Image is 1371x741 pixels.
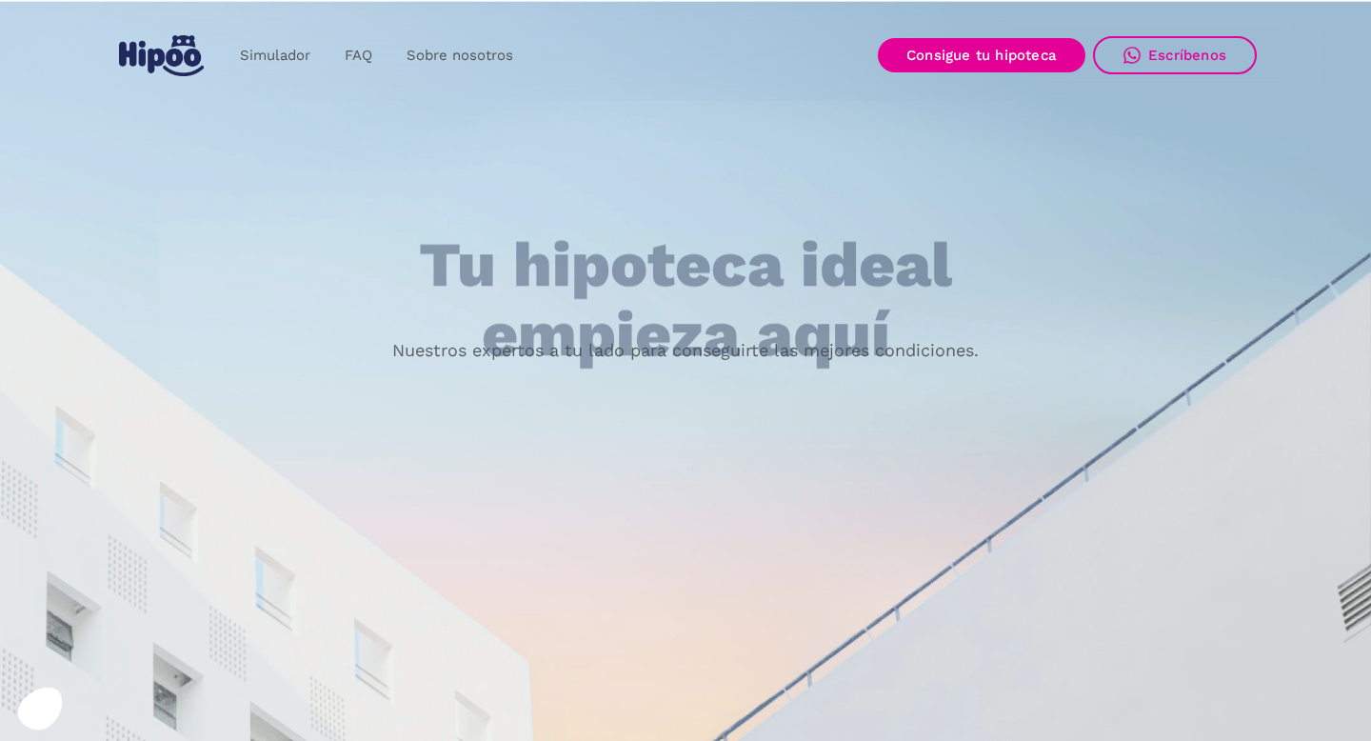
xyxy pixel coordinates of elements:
a: Escríbenos [1093,36,1257,74]
h1: Tu hipoteca ideal empieza aquí [325,231,1046,370]
a: home [114,28,208,84]
a: Simulador [223,37,328,74]
a: FAQ [328,37,389,74]
a: Consigue tu hipoteca [878,38,1085,72]
a: Sobre nosotros [389,37,530,74]
div: Escríbenos [1148,47,1226,64]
